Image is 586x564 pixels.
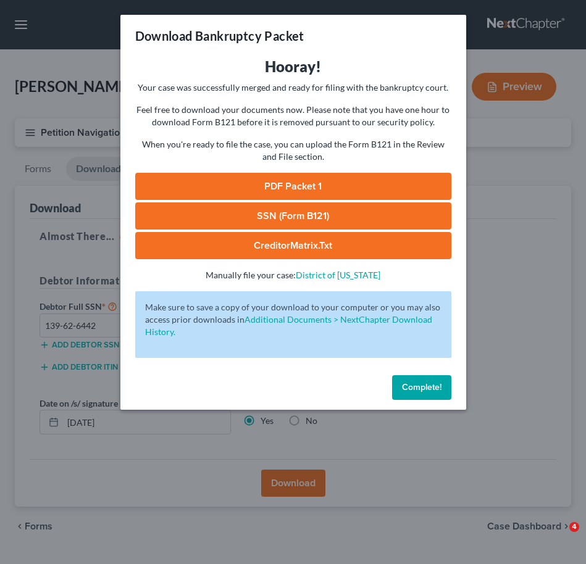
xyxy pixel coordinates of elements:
[135,232,451,259] a: CreditorMatrix.txt
[135,138,451,163] p: When you're ready to file the case, you can upload the Form B121 in the Review and File section.
[402,382,442,392] span: Complete!
[544,522,574,552] iframe: Intercom live chat
[296,270,380,280] a: District of [US_STATE]
[135,202,451,230] a: SSN (Form B121)
[135,57,451,77] h3: Hooray!
[135,269,451,281] p: Manually file your case:
[135,173,451,200] a: PDF Packet 1
[145,301,442,338] p: Make sure to save a copy of your download to your computer or you may also access prior downloads in
[392,375,451,400] button: Complete!
[145,314,432,337] a: Additional Documents > NextChapter Download History.
[135,81,451,94] p: Your case was successfully merged and ready for filing with the bankruptcy court.
[135,104,451,128] p: Feel free to download your documents now. Please note that you have one hour to download Form B12...
[135,27,304,44] h3: Download Bankruptcy Packet
[569,522,579,532] span: 4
